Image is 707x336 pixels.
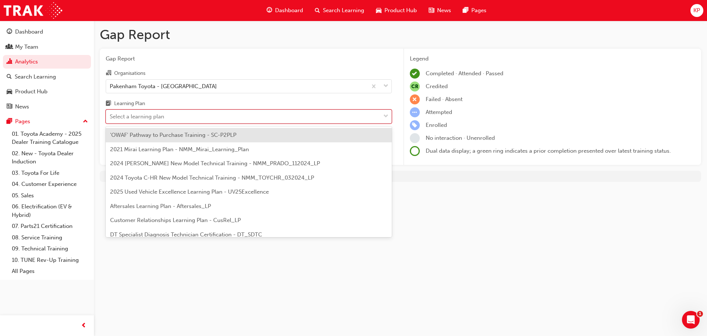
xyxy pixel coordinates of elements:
div: Dashboard [15,28,43,36]
a: News [3,100,91,114]
span: chart-icon [7,59,12,65]
a: Analytics [3,55,91,69]
span: car-icon [7,89,12,95]
img: Trak [4,2,62,19]
h1: Gap Report [100,27,701,43]
div: Legend [410,55,696,63]
a: My Team [3,40,91,54]
span: 2025 Used Vehicle Excellence Learning Plan - UV25Excellence [110,188,269,195]
span: up-icon [83,117,88,127]
span: guage-icon [267,6,272,15]
span: KP [693,6,700,15]
span: learningRecordVerb_ENROLL-icon [410,120,420,130]
a: All Pages [9,266,91,277]
span: down-icon [383,82,388,91]
div: Learning Plan [114,100,145,107]
a: 08. Service Training [9,232,91,243]
div: Pages [15,117,30,126]
span: 2021 Mirai Learning Plan - NMM_Mirai_Learning_Plan [110,146,249,153]
span: No interaction · Unenrolled [426,135,495,141]
div: Product Hub [15,87,48,96]
a: guage-iconDashboard [261,3,309,18]
a: Dashboard [3,25,91,39]
span: guage-icon [7,29,12,35]
button: KP [690,4,703,17]
span: news-icon [7,104,12,110]
span: Enrolled [426,122,447,128]
a: 02. New - Toyota Dealer Induction [9,148,91,167]
span: Credited [426,83,448,90]
span: prev-icon [81,321,87,330]
a: news-iconNews [423,3,457,18]
a: pages-iconPages [457,3,492,18]
a: search-iconSearch Learning [309,3,370,18]
span: Dashboard [275,6,303,15]
button: DashboardMy TeamAnalyticsSearch LearningProduct HubNews [3,24,91,115]
span: search-icon [315,6,320,15]
a: 05. Sales [9,190,91,201]
span: Customer Relationships Learning Plan - CusRel_LP [110,217,241,224]
span: learningRecordVerb_ATTEMPT-icon [410,107,420,117]
span: News [437,6,451,15]
div: Pakenham Toyota - [GEOGRAPHIC_DATA] [110,82,217,90]
span: learningplan-icon [106,101,111,107]
span: people-icon [7,44,12,51]
button: Pages [3,115,91,128]
span: Gap Report [106,55,392,63]
div: My Team [15,43,38,51]
span: news-icon [429,6,434,15]
span: Attempted [426,109,452,115]
span: null-icon [410,82,420,91]
span: Product Hub [384,6,417,15]
span: pages-icon [463,6,468,15]
span: car-icon [376,6,381,15]
a: 03. Toyota For Life [9,167,91,179]
a: car-iconProduct Hub [370,3,423,18]
span: learningRecordVerb_FAIL-icon [410,94,420,104]
a: Search Learning [3,70,91,84]
span: search-icon [7,74,12,80]
a: 01. Toyota Academy - 2025 Dealer Training Catalogue [9,128,91,148]
a: 10. TUNE Rev-Up Training [9,254,91,266]
a: 06. Electrification (EV & Hybrid) [9,201,91,221]
a: 04. Customer Experience [9,179,91,190]
span: 1 [697,311,703,317]
iframe: Intercom live chat [682,311,700,329]
div: Search Learning [15,73,56,81]
span: learningRecordVerb_NONE-icon [410,133,420,143]
span: Completed · Attended · Passed [426,70,503,77]
span: organisation-icon [106,70,111,77]
a: 09. Technical Training [9,243,91,254]
span: 2024 [PERSON_NAME] New Model Technical Training - NMM_PRADO_112024_LP [110,160,320,167]
span: Dual data display; a green ring indicates a prior completion presented over latest training status. [426,148,671,154]
div: Organisations [114,70,145,77]
a: Product Hub [3,85,91,98]
div: Select a learning plan [110,112,164,121]
span: 2024 Toyota C-HR New Model Technical Training - NMM_TOYCHR_032024_LP [110,174,314,181]
span: down-icon [383,112,388,121]
a: 07. Parts21 Certification [9,221,91,232]
span: Aftersales Learning Plan - Aftersales_LP [110,203,211,209]
div: News [15,103,29,111]
span: Pages [471,6,486,15]
span: learningRecordVerb_COMPLETE-icon [410,69,420,79]
span: DT Specialist Diagnosis Technician Certification - DT_SDTC [110,231,262,238]
span: 'OWAF' Pathway to Purchase Training - SC-P2PLP [110,132,236,138]
span: Search Learning [323,6,364,15]
span: Failed · Absent [426,96,462,103]
span: pages-icon [7,118,12,125]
